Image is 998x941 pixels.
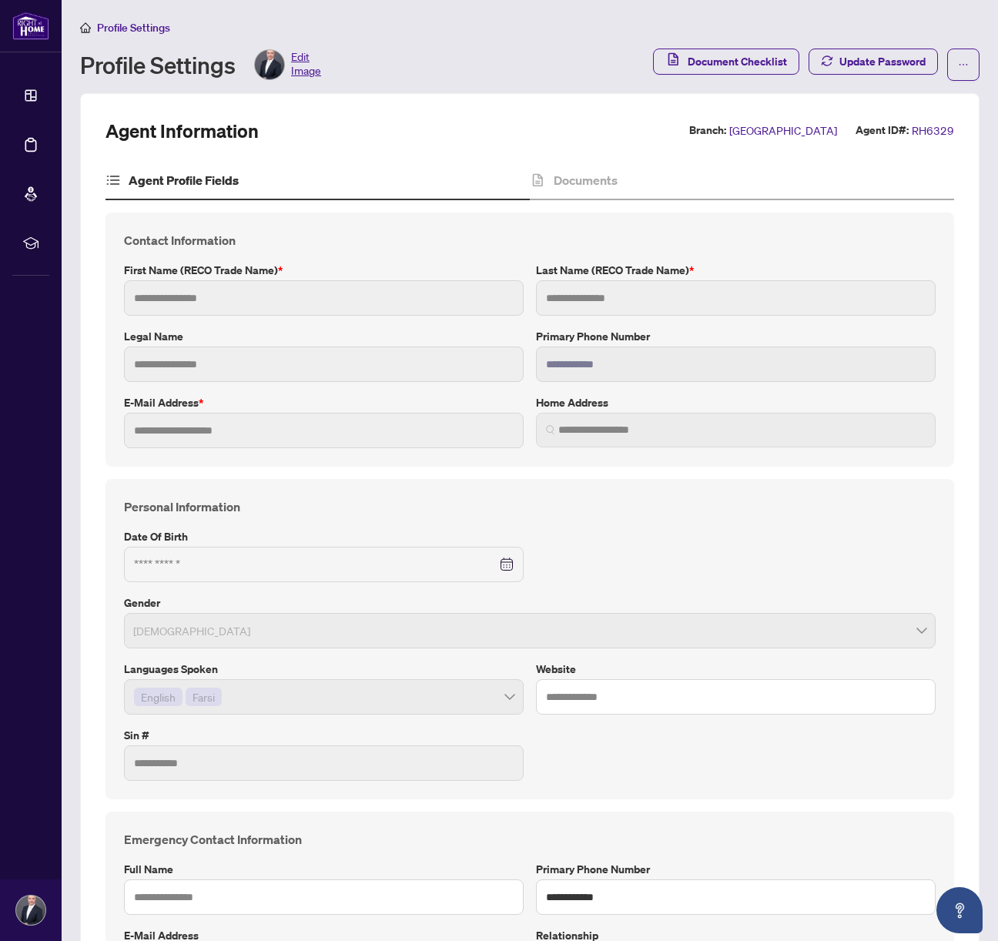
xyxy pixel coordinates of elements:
[291,49,321,80] span: Edit Image
[554,171,618,189] h4: Documents
[809,49,938,75] button: Update Password
[124,594,936,611] label: Gender
[729,122,837,139] span: [GEOGRAPHIC_DATA]
[536,262,936,279] label: Last Name (RECO Trade Name)
[124,727,524,744] label: Sin #
[124,830,936,849] h4: Emergency Contact Information
[689,122,726,139] label: Branch:
[688,49,787,74] span: Document Checklist
[16,896,45,925] img: Profile Icon
[839,49,926,74] span: Update Password
[124,861,524,878] label: Full Name
[536,328,936,345] label: Primary Phone Number
[124,328,524,345] label: Legal Name
[124,394,524,411] label: E-mail Address
[105,119,259,143] h2: Agent Information
[129,171,239,189] h4: Agent Profile Fields
[958,59,969,70] span: ellipsis
[536,661,936,678] label: Website
[255,50,284,79] img: Profile Icon
[124,661,524,678] label: Languages spoken
[536,394,936,411] label: Home Address
[80,49,321,80] div: Profile Settings
[141,688,176,705] span: English
[546,425,555,434] img: search_icon
[124,497,936,516] h4: Personal Information
[193,688,215,705] span: Farsi
[186,688,222,706] span: Farsi
[936,887,983,933] button: Open asap
[912,122,954,139] span: RH6329
[134,688,183,706] span: English
[124,262,524,279] label: First Name (RECO Trade Name)
[97,21,170,35] span: Profile Settings
[856,122,909,139] label: Agent ID#:
[653,49,799,75] button: Document Checklist
[124,528,524,545] label: Date of Birth
[133,616,926,645] span: Male
[536,861,936,878] label: Primary Phone Number
[80,22,91,33] span: home
[124,231,936,249] h4: Contact Information
[12,12,49,40] img: logo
